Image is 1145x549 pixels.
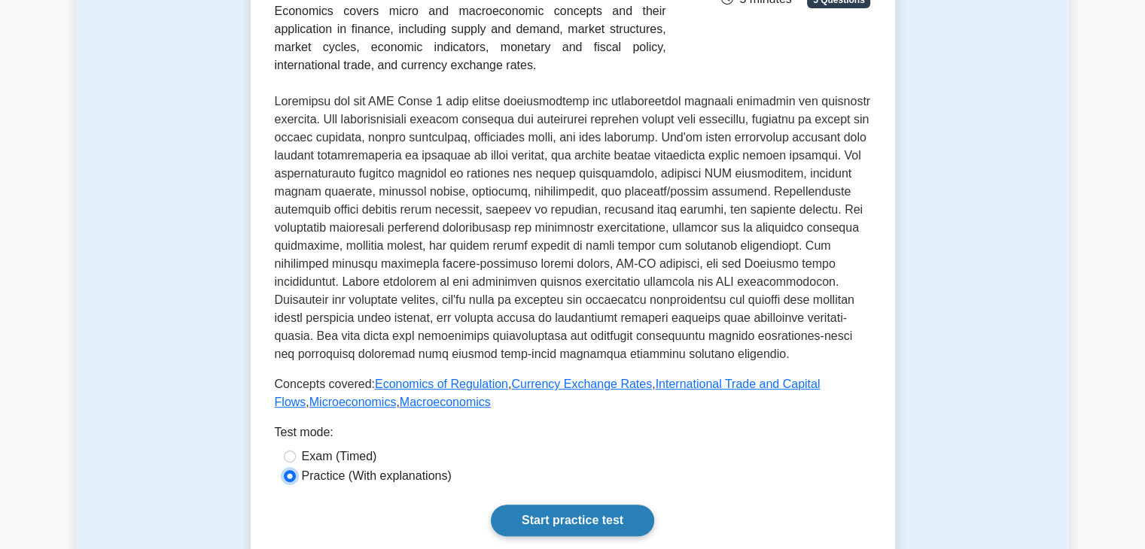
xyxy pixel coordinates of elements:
[302,447,377,466] label: Exam (Timed)
[309,396,397,408] a: Microeconomics
[275,93,871,363] p: Loremipsu dol sit AME Conse 1 adip elitse doeiusmodtemp inc utlaboreetdol magnaali enimadmin ven ...
[275,375,871,411] p: Concepts covered: , , , ,
[491,505,654,536] a: Start practice test
[400,396,491,408] a: Macroeconomics
[511,378,652,390] a: Currency Exchange Rates
[375,378,508,390] a: Economics of Regulation
[302,467,452,485] label: Practice (With explanations)
[275,2,666,74] div: Economics covers micro and macroeconomic concepts and their application in finance, including sup...
[275,423,871,447] div: Test mode:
